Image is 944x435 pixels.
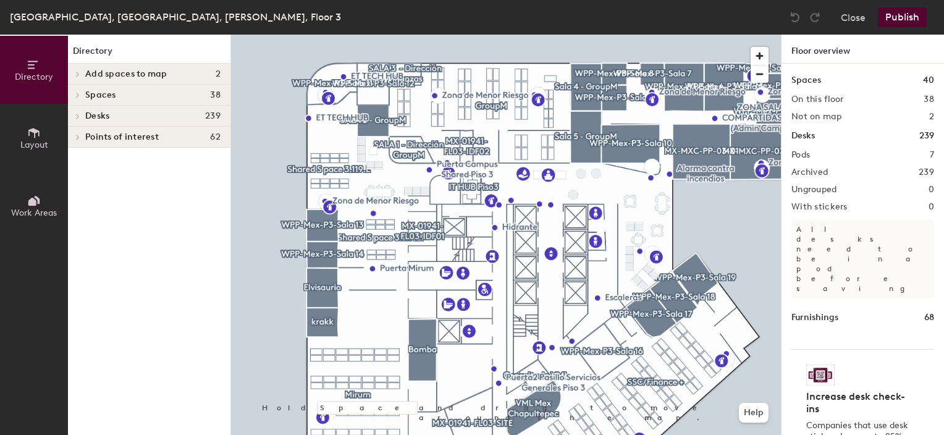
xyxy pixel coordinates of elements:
button: Publish [878,7,927,27]
h2: Pods [791,150,810,160]
span: Add spaces to map [85,69,167,79]
h1: 40 [923,74,934,87]
h2: 38 [924,95,934,104]
h1: 239 [919,129,934,143]
h2: Archived [791,167,828,177]
span: 2 [216,69,221,79]
h2: 239 [919,167,934,177]
span: Desks [85,111,109,121]
h2: Not on map [791,112,841,122]
h2: With stickers [791,202,848,212]
span: 38 [210,90,221,100]
span: 239 [205,111,221,121]
h1: Directory [68,44,230,64]
h1: 68 [924,311,934,324]
span: Layout [20,140,48,150]
h2: 0 [929,185,934,195]
span: Directory [15,72,53,82]
h1: Furnishings [791,311,838,324]
button: Close [841,7,866,27]
p: All desks need to be in a pod before saving [791,219,934,298]
button: Help [739,403,769,423]
span: Work Areas [11,208,57,218]
span: Points of interest [85,132,159,142]
h2: Ungrouped [791,185,837,195]
h1: Spaces [791,74,821,87]
h2: 2 [929,112,934,122]
h4: Increase desk check-ins [806,391,912,415]
h1: Floor overview [782,35,944,64]
span: 62 [210,132,221,142]
span: Spaces [85,90,116,100]
img: Sticker logo [806,365,835,386]
img: Undo [789,11,801,23]
h2: 0 [929,202,934,212]
h2: 7 [930,150,934,160]
img: Redo [809,11,821,23]
h1: Desks [791,129,815,143]
div: [GEOGRAPHIC_DATA], [GEOGRAPHIC_DATA], [PERSON_NAME], Floor 3 [10,9,341,25]
h2: On this floor [791,95,844,104]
